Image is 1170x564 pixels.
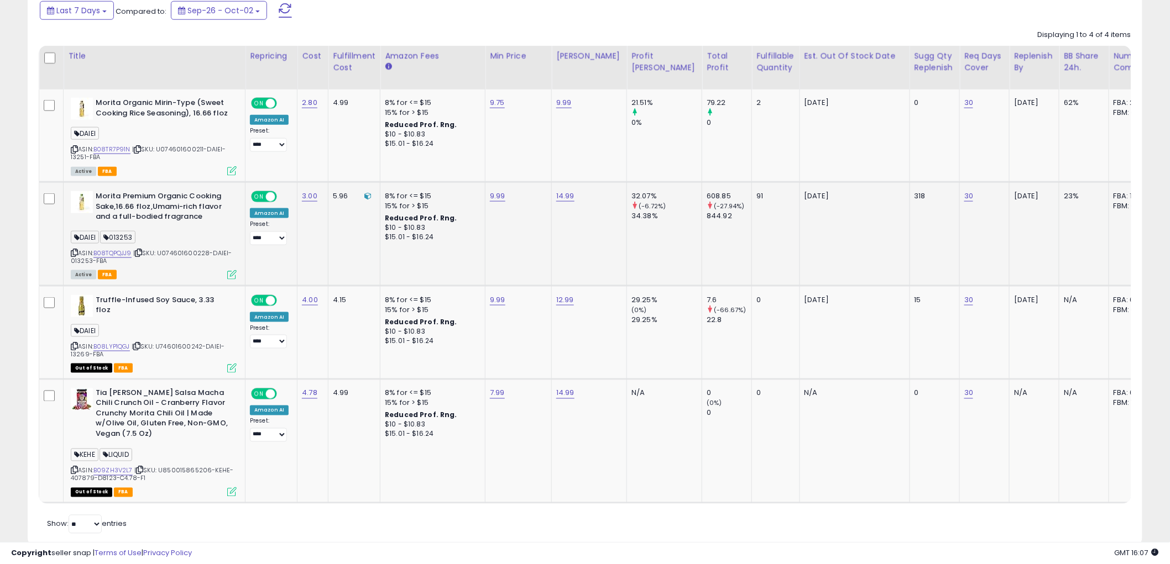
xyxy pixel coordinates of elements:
[250,405,289,415] div: Amazon AI
[143,547,192,558] a: Privacy Policy
[252,296,266,305] span: ON
[100,231,135,244] span: 013253
[250,50,292,62] div: Repricing
[556,97,572,108] a: 9.99
[93,145,130,154] a: B08TR7P91N
[385,388,477,398] div: 8% for <= $15
[385,191,477,201] div: 8% for <= $15
[250,127,289,152] div: Preset:
[385,295,477,305] div: 8% for <= $15
[385,108,477,118] div: 15% for > $15
[385,223,477,233] div: $10 - $10.83
[333,50,375,73] div: Fulfillment Cost
[1114,398,1150,408] div: FBM: 1
[385,201,477,211] div: 15% for > $15
[333,388,372,398] div: 4.99
[1064,98,1100,108] div: 62%
[385,420,477,430] div: $10 - $10.83
[707,50,747,73] div: Total Profit
[71,388,237,496] div: ASIN:
[250,115,289,125] div: Amazon AI
[333,98,372,108] div: 4.99
[302,50,323,62] div: Cost
[71,488,112,497] span: All listings that are currently out of stock and unavailable for purchase on Amazon
[250,312,289,322] div: Amazon AI
[385,130,477,139] div: $10 - $10.83
[1038,30,1131,40] div: Displaying 1 to 4 of 4 items
[302,97,317,108] a: 2.80
[71,249,232,265] span: | SKU: U074601600228-DAIEI-013253-FBA
[93,466,133,476] a: B09ZH3V2L7
[805,98,901,108] p: [DATE]
[275,192,293,202] span: OFF
[252,99,266,108] span: ON
[71,363,112,373] span: All listings that are currently out of stock and unavailable for purchase on Amazon
[71,388,93,410] img: 412oIiL7D6L._SL40_.jpg
[556,294,574,305] a: 12.99
[385,233,477,242] div: $15.01 - $16.24
[96,295,230,318] b: Truffle-Infused Soy Sauce, 3.33 floz
[114,488,133,497] span: FBA
[71,167,96,176] span: All listings currently available for purchase on Amazon
[631,305,647,314] small: (0%)
[707,118,751,128] div: 0
[11,547,51,558] strong: Copyright
[756,50,795,73] div: Fulfillable Quantity
[1114,295,1150,305] div: FBA: 0
[707,388,751,398] div: 0
[71,127,99,140] span: DAIEI
[98,270,117,280] span: FBA
[71,270,96,280] span: All listings currently available for purchase on Amazon
[490,191,505,202] a: 9.99
[707,315,751,325] div: 22.8
[631,295,702,305] div: 29.25%
[631,315,702,325] div: 29.25%
[915,50,955,73] div: Sugg Qty Replenish
[252,389,266,398] span: ON
[1014,98,1051,108] div: [DATE]
[114,363,133,373] span: FBA
[302,191,317,202] a: 3.00
[1014,50,1054,73] div: Replenish By
[1114,305,1150,315] div: FBM: 0
[490,50,547,62] div: Min Price
[95,547,142,558] a: Terms of Use
[707,211,751,221] div: 844.92
[385,213,457,223] b: Reduced Prof. Rng.
[385,305,477,315] div: 15% for > $15
[910,46,960,89] th: Please note that this number is a calculation based on your required days of coverage and your ve...
[805,388,901,398] p: N/A
[805,295,901,305] p: [DATE]
[805,191,901,201] p: [DATE]
[302,294,318,305] a: 4.00
[385,98,477,108] div: 8% for <= $15
[915,295,952,305] div: 15
[707,399,722,408] small: (0%)
[756,295,791,305] div: 0
[96,98,230,121] b: Morita Organic Mirin-Type (Sweet Cooking Rice Seasoning), 16.66 floz
[333,295,372,305] div: 4.15
[385,139,477,149] div: $15.01 - $16.24
[1114,50,1154,73] div: Num of Comp.
[490,97,505,108] a: 9.75
[187,5,253,16] span: Sep-26 - Oct-02
[98,167,117,176] span: FBA
[96,388,230,442] b: Tia [PERSON_NAME] Salsa Macha Chili Crunch Oil - Cranberry Flavor Crunchy Morita Chili Oil | Made...
[714,202,744,210] small: (-27.94%)
[631,211,702,221] div: 34.38%
[47,519,127,529] span: Show: entries
[756,98,791,108] div: 2
[707,408,751,418] div: 0
[71,295,237,372] div: ASIN:
[68,50,241,62] div: Title
[252,192,266,202] span: ON
[1114,201,1150,211] div: FBM: 0
[385,327,477,336] div: $10 - $10.83
[756,388,791,398] div: 0
[333,191,372,201] div: 5.96
[631,118,702,128] div: 0%
[631,388,693,398] div: N/A
[56,5,100,16] span: Last 7 Days
[1115,547,1159,558] span: 2025-10-10 16:07 GMT
[71,98,93,120] img: 31U9bqLaNGL._SL40_.jpg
